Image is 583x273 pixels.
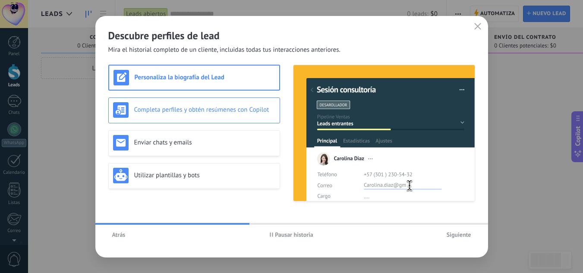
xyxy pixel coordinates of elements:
[135,73,275,82] h3: Personaliza la biografía del Lead
[108,29,475,42] h2: Descubre perfiles de lead
[275,232,313,238] span: Pausar historia
[266,228,317,241] button: Pausar historia
[108,228,129,241] button: Atrás
[443,228,475,241] button: Siguiente
[134,106,275,114] h3: Completa perfiles y obtén resúmenes con Copilot
[134,171,275,179] h3: Utilizar plantillas y bots
[112,232,126,238] span: Atrás
[108,46,340,54] span: Mira el historial completo de un cliente, incluidas todas tus interacciones anteriores.
[447,232,471,238] span: Siguiente
[134,138,275,147] h3: Enviar chats y emails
